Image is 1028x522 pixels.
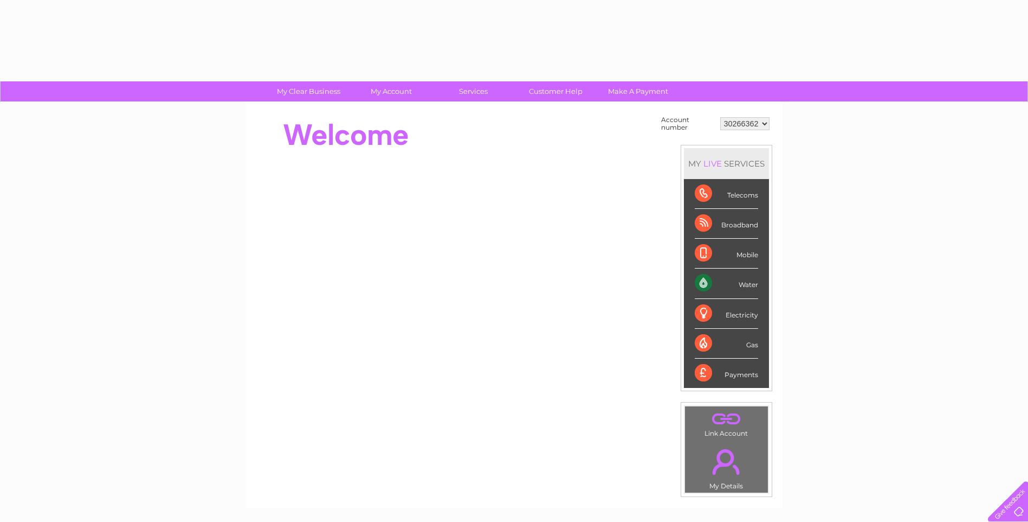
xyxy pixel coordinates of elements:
a: My Clear Business [264,81,353,101]
a: My Account [346,81,436,101]
a: Customer Help [511,81,600,101]
div: Telecoms [695,179,758,209]
a: Make A Payment [593,81,683,101]
div: Gas [695,329,758,359]
div: Mobile [695,239,758,269]
td: My Details [684,440,768,493]
td: Account number [658,113,717,134]
div: Payments [695,359,758,388]
div: Water [695,269,758,298]
div: Broadband [695,209,758,239]
a: . [688,443,765,481]
td: Link Account [684,406,768,440]
div: MY SERVICES [684,148,769,179]
a: Services [429,81,518,101]
a: . [688,409,765,428]
div: Electricity [695,299,758,329]
div: LIVE [701,158,724,169]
